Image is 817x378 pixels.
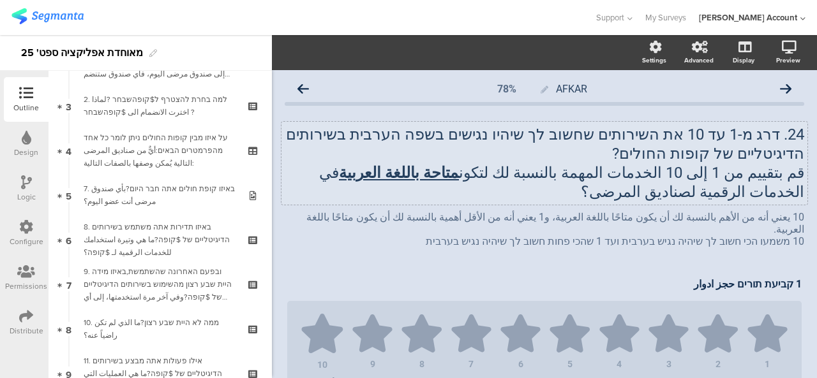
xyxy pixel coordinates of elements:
div: 2 [696,360,739,368]
div: 2. למה בחרת להצטרף ל$קופהשבחר ?لماذا اخترت الانضمام الى $קופהשבחר ? [84,93,236,119]
div: 9 [351,360,394,368]
div: Display [733,55,754,65]
a: 4 על איזו מבין קופות החולים ניתן לומר כל אחד מהפרמטרים הבאים:أيٌّ من صناديق المرضى التالية يُمكن ... [52,128,269,173]
a: 3 2. למה בחרת להצטרף ל$קופהשבחר ?لماذا اخترت الانضمام الى $קופהשבחר ? [52,84,269,128]
div: [PERSON_NAME] Account [699,11,797,24]
div: 6 [499,360,542,368]
span: 6 [66,233,71,247]
p: 24. דרג מ-1 עד 10 את השירותים שחשוב לך שיהיו נגישים בשפה הערבית בשירותים הדיגיטליים של קופות החולים? [285,125,804,163]
div: Permissions [5,280,47,292]
span: AFKAR [556,83,587,95]
div: 8 [400,360,443,368]
a: 5 7. באיזו קופת חולים אתה חבר היום?بأي صندوق مرضى أنت عضو اليوم؟ [52,173,269,217]
div: 5 [548,360,591,368]
div: 7 [450,360,493,368]
span: 5 [66,188,71,202]
div: Design [14,147,38,158]
div: Configure [10,236,43,247]
div: 8. באיזו תדירות אתה משתמש בשירותים הדיגיטליים של $קופה?ما هي وتيرة استخدامك للخدمات الرقمية لـ $ק... [84,221,236,259]
div: 3 [647,360,690,368]
img: segmanta logo [11,8,84,24]
div: 7. באיזו קופת חולים אתה חבר היום?بأي صندوق مرضى أنت عضو اليوم؟ [84,182,236,208]
span: 3 [66,99,71,113]
div: מאוחדת אפליקציה ספט' 25 [21,43,143,63]
div: Outline [13,102,39,113]
a: 7 9. ובפעם האחרונה שהשתמשת,באיזו מידה היית שבע רצון מהשימוש בשירותים הדיגיטליים של $קופה?وفي آخر ... [52,262,269,307]
div: 78% [497,83,516,95]
div: 4 [598,360,641,368]
p: 10 משמעו הכי חשוב לך שיהיה נגיש בערבית ועד 1 שהכי פחות חשוב לך שיהיה נגיש בערבית [285,235,804,247]
span: Support [596,11,624,24]
u: متاحة باللغة العربية [339,164,459,182]
div: 9. ובפעם האחרונה שהשתמשת,באיזו מידה היית שבע רצון מהשימוש בשירותים הדיגיטליים של $קופה?وفي آخر مر... [84,265,236,303]
p: قم بتقييم من 1 إلى 10 الخدمات المهمة بالنسبة لك لتكون في الخدمات الرقمية لصناديق المرضى؟ [285,163,804,201]
div: Logic [17,191,36,203]
div: Advanced [684,55,714,65]
div: על איזו מבין קופות החולים ניתן לומר כל אחד מהפרמטרים הבאים:أيٌّ من صناديق المرضى التالية يُمكن وص... [84,131,236,170]
div: Distribute [10,325,43,337]
div: 10. ממה לא היית שבע רצון?ما الذي لم تكن راضياً عنه؟ [84,316,236,342]
div: Preview [776,55,800,65]
a: 6 8. באיזו תדירות אתה משתמש בשירותים הדיגיטליים של $קופה?ما هي وتيرة استخدامك للخدمات الرقمية لـ ... [52,217,269,262]
div: 1 [746,360,789,368]
div: Settings [642,55,666,65]
p: 1 קביעת תורים حجز ادوار [287,278,802,290]
a: 8 10. ממה לא היית שבע רצון?ما الذي لم تكن راضياً عنه؟ [52,307,269,351]
span: 7 [66,277,71,291]
p: 10 يعني أنه من الأهم بالنسبة لك أن يكون متاحًا باللغة العربية، و1 يعني أنه من الأقل أهمية بالنسبة... [285,211,804,235]
span: 8 [66,322,71,336]
span: 4 [66,143,71,157]
div: 10 [300,360,345,369]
